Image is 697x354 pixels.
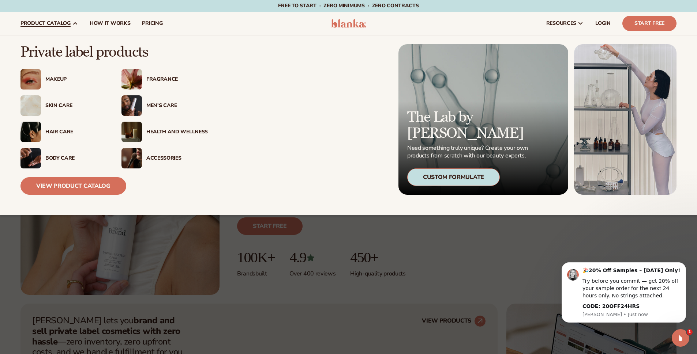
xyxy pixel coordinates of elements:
a: Microscopic product formula. The Lab by [PERSON_NAME] Need something truly unique? Create your ow... [398,44,568,195]
span: How It Works [90,20,131,26]
p: The Lab by [PERSON_NAME] [407,109,530,141]
p: Need something truly unique? Create your own products from scratch with our beauty experts. [407,144,530,160]
div: Fragrance [146,76,208,83]
p: Private label products [20,44,208,60]
span: product catalog [20,20,71,26]
span: resources [546,20,576,26]
img: Pink blooming flower. [121,69,142,90]
div: Skin Care [45,103,107,109]
a: Female with glitter eye makeup. Makeup [20,69,107,90]
a: Female with makeup brush. Accessories [121,148,208,168]
span: 1 [687,329,693,335]
a: LOGIN [589,12,617,35]
a: Start Free [622,16,677,31]
a: How It Works [84,12,136,35]
span: Free to start · ZERO minimums · ZERO contracts [278,2,419,9]
img: logo [331,19,366,28]
img: Male holding moisturizer bottle. [121,95,142,116]
a: Male hand applying moisturizer. Body Care [20,148,107,168]
a: Candles and incense on table. Health And Wellness [121,122,208,142]
span: LOGIN [595,20,611,26]
a: View Product Catalog [20,177,126,195]
img: Candles and incense on table. [121,122,142,142]
img: Female with glitter eye makeup. [20,69,41,90]
a: Female hair pulled back with clips. Hair Care [20,122,107,142]
iframe: Intercom live chat [672,329,689,347]
img: Cream moisturizer swatch. [20,95,41,116]
img: Female with makeup brush. [121,148,142,168]
div: Men’s Care [146,103,208,109]
div: Custom Formulate [407,168,500,186]
img: Female in lab with equipment. [574,44,677,195]
a: product catalog [15,12,84,35]
div: Makeup [45,76,107,83]
a: resources [540,12,589,35]
span: pricing [142,20,162,26]
img: Female hair pulled back with clips. [20,122,41,142]
a: Male holding moisturizer bottle. Men’s Care [121,95,208,116]
div: Health And Wellness [146,129,208,135]
a: Pink blooming flower. Fragrance [121,69,208,90]
div: Hair Care [45,129,107,135]
img: Male hand applying moisturizer. [20,148,41,168]
a: pricing [136,12,168,35]
iframe: Intercom notifications message [551,256,697,327]
div: Accessories [146,155,208,161]
a: Cream moisturizer swatch. Skin Care [20,95,107,116]
div: Body Care [45,155,107,161]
